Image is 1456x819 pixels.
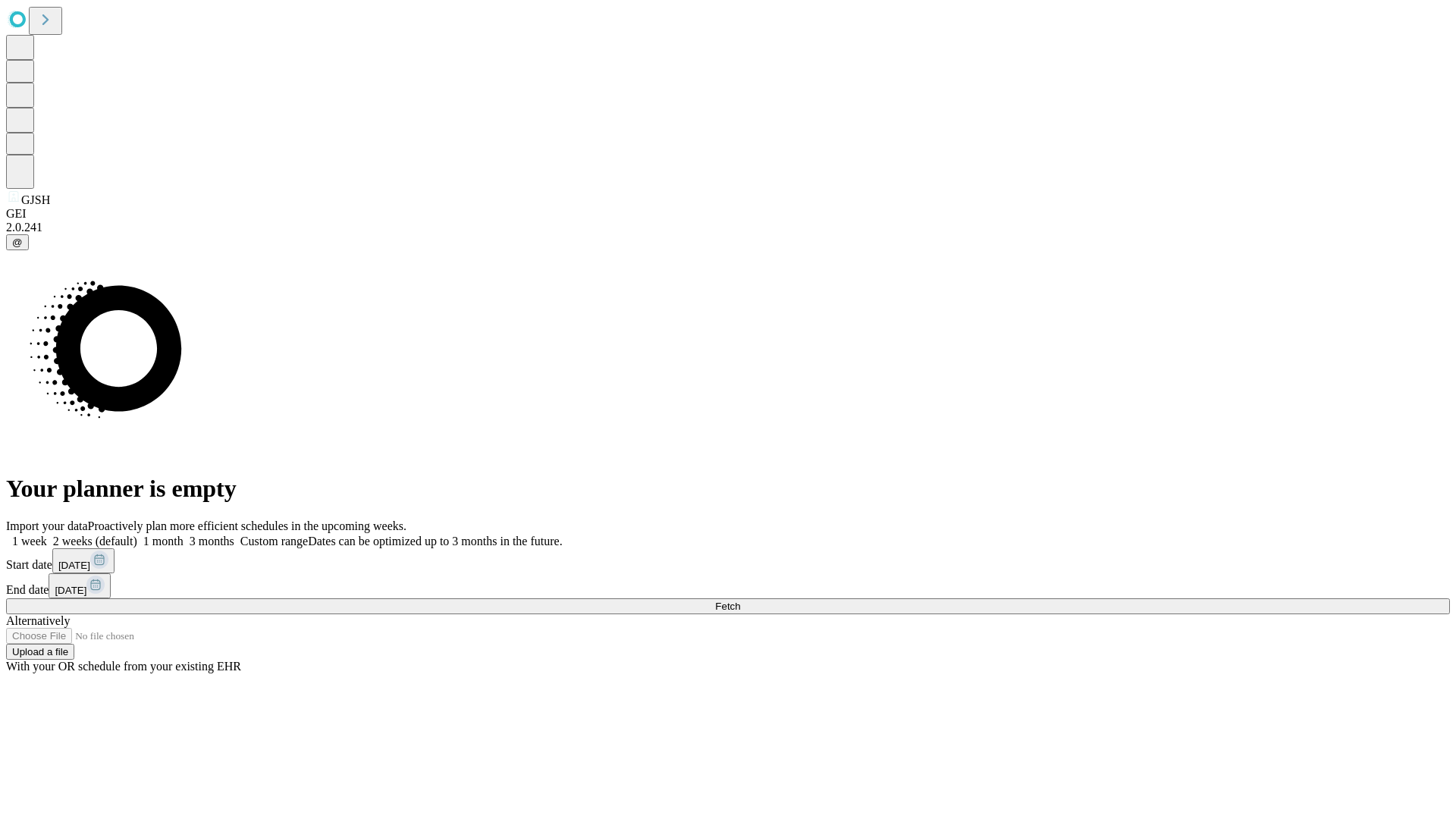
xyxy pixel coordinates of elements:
span: Custom range [240,535,308,548]
span: Proactively plan more efficient schedules in the upcoming weeks. [88,519,406,532]
button: Upload a file [6,644,74,660]
div: GEI [6,207,1450,221]
span: Fetch [715,601,740,612]
span: @ [12,237,23,248]
span: [DATE] [55,585,86,596]
h1: Your planner is empty [6,475,1450,503]
span: 3 months [190,535,234,548]
div: Start date [6,548,1450,573]
div: 2.0.241 [6,221,1450,234]
div: End date [6,573,1450,598]
span: [DATE] [58,560,90,571]
span: Dates can be optimized up to 3 months in the future. [308,535,562,548]
button: @ [6,234,29,250]
span: With your OR schedule from your existing EHR [6,660,241,673]
span: 1 week [12,535,47,548]
span: Alternatively [6,614,70,627]
span: GJSH [21,193,50,206]
button: [DATE] [52,548,115,573]
button: [DATE] [49,573,111,598]
span: 2 weeks (default) [53,535,137,548]
button: Fetch [6,598,1450,614]
span: 1 month [143,535,184,548]
span: Import your data [6,519,88,532]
